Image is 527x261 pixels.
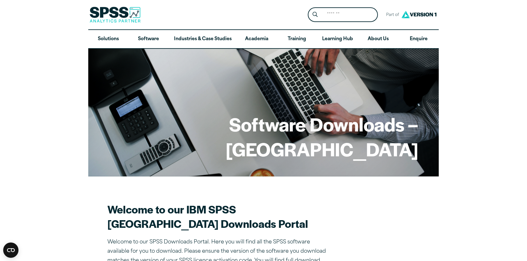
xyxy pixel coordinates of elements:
[169,30,237,48] a: Industries & Case Studies
[88,30,439,48] nav: Desktop version of site main menu
[317,30,358,48] a: Learning Hub
[400,9,438,20] img: Version1 Logo
[90,7,141,23] img: SPSS Analytics Partner
[308,7,378,22] form: Site Header Search Form
[3,242,18,258] button: Open CMP widget
[128,30,169,48] a: Software
[277,30,317,48] a: Training
[313,12,318,17] svg: Search magnifying glass icon
[383,11,400,20] span: Part of
[399,30,439,48] a: Enquire
[88,30,128,48] a: Solutions
[309,9,321,21] button: Search magnifying glass icon
[107,202,330,231] h2: Welcome to our IBM SPSS [GEOGRAPHIC_DATA] Downloads Portal
[109,112,418,161] h1: Software Downloads – [GEOGRAPHIC_DATA]
[237,30,277,48] a: Academia
[358,30,398,48] a: About Us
